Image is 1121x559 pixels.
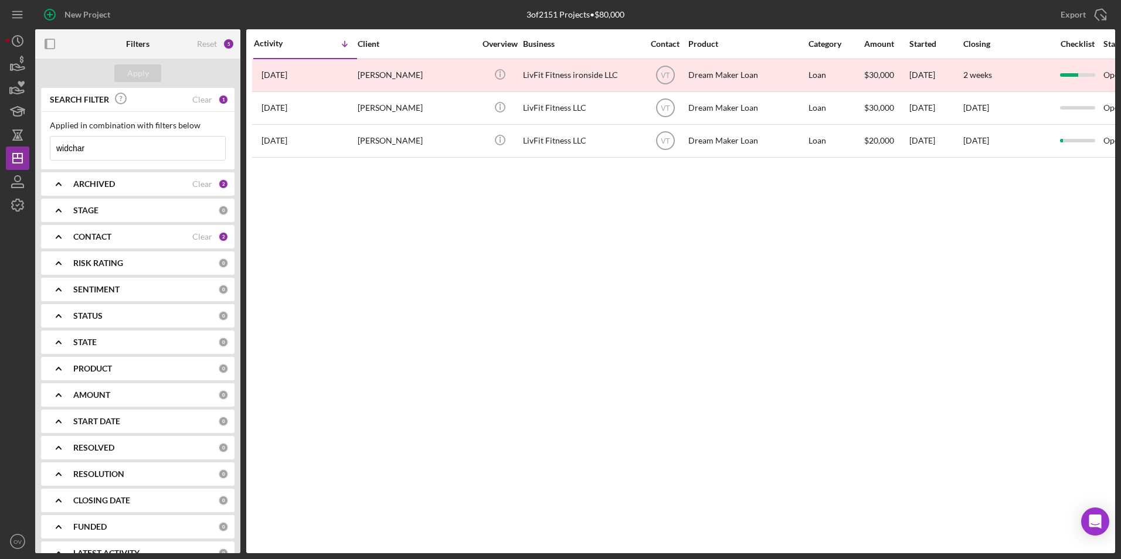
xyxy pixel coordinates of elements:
b: FUNDED [73,522,107,531]
div: $30,000 [864,93,908,124]
time: [DATE] [963,135,989,145]
text: OV [13,538,22,545]
div: [DATE] [909,93,962,124]
div: Business [523,39,640,49]
div: 0 [218,258,229,268]
b: RESOLUTION [73,469,124,479]
text: VT [661,137,670,145]
div: Clear [192,232,212,241]
b: STATUS [73,311,103,321]
div: Dream Maker Loan [688,93,806,124]
b: STATE [73,338,97,347]
time: 2 weeks [963,70,992,80]
b: SEARCH FILTER [50,95,109,104]
div: Contact [643,39,687,49]
b: CONTACT [73,232,111,241]
time: 2025-08-18 18:46 [261,70,287,80]
b: START DATE [73,417,120,426]
div: 0 [218,548,229,558]
div: Applied in combination with filters below [50,121,226,130]
b: RESOLVED [73,443,114,452]
div: [PERSON_NAME] [358,60,475,91]
time: 2023-11-30 01:02 [261,136,287,145]
div: 2 [218,231,229,242]
text: VT [661,104,670,113]
div: 0 [218,390,229,400]
div: [DATE] [909,125,962,156]
b: ARCHIVED [73,179,115,189]
div: 5 [223,38,235,50]
div: [PERSON_NAME] [358,93,475,124]
div: Loan [809,93,863,124]
div: Dream Maker Loan [688,60,806,91]
div: LivFit Fitness LLC [523,93,640,124]
div: $20,000 [864,125,908,156]
div: New Project [64,3,110,26]
div: Loan [809,60,863,91]
b: LATEST ACTIVITY [73,548,140,558]
b: CLOSING DATE [73,496,130,505]
button: OV [6,530,29,553]
time: 2024-11-16 21:14 [261,103,287,113]
div: Activity [254,39,305,48]
button: Export [1049,3,1115,26]
div: 0 [218,311,229,321]
div: Client [358,39,475,49]
div: LivFit Fitness LLC [523,125,640,156]
button: Apply [114,64,161,82]
div: 0 [218,363,229,374]
div: 0 [218,416,229,427]
div: Category [809,39,863,49]
div: 0 [218,337,229,347]
div: Product [688,39,806,49]
div: 3 of 2151 Projects • $80,000 [526,10,624,19]
div: Dream Maker Loan [688,125,806,156]
div: $30,000 [864,60,908,91]
div: Reset [197,39,217,49]
div: [PERSON_NAME] [358,125,475,156]
b: Filters [126,39,150,49]
div: Amount [864,39,908,49]
div: Export [1061,3,1086,26]
div: Closing [963,39,1051,49]
div: 0 [218,442,229,453]
div: 0 [218,469,229,479]
div: Overview [478,39,522,49]
div: 1 [218,94,229,105]
div: 0 [218,495,229,506]
div: 2 [218,179,229,189]
b: SENTIMENT [73,285,120,294]
b: PRODUCT [73,364,112,373]
div: 0 [218,284,229,295]
div: Clear [192,95,212,104]
b: RISK RATING [73,258,123,268]
button: New Project [35,3,122,26]
time: [DATE] [963,103,989,113]
b: AMOUNT [73,390,110,400]
div: LivFit Fitness ironside LLC [523,60,640,91]
div: Clear [192,179,212,189]
div: [DATE] [909,60,962,91]
div: Started [909,39,962,49]
div: 0 [218,521,229,532]
div: Open Intercom Messenger [1081,507,1109,536]
div: 0 [218,205,229,216]
div: Loan [809,125,863,156]
div: Checklist [1052,39,1102,49]
text: VT [661,71,670,80]
div: Apply [127,64,149,82]
b: STAGE [73,206,98,215]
